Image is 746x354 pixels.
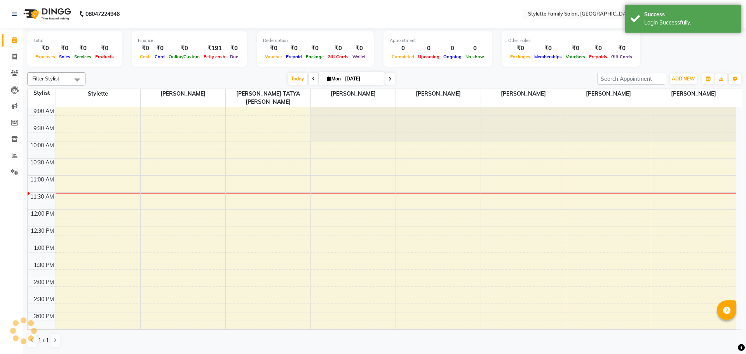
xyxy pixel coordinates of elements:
span: Prepaid [284,54,304,59]
span: Ongoing [441,54,464,59]
span: Upcoming [416,54,441,59]
div: ₹0 [350,44,368,53]
div: Login Successfully. [644,19,736,27]
span: Online/Custom [167,54,202,59]
div: 10:00 AM [29,141,56,150]
span: No show [464,54,486,59]
div: 9:00 AM [32,107,56,115]
div: 1:30 PM [32,261,56,269]
div: ₹0 [532,44,564,53]
span: Petty cash [202,54,227,59]
span: 1 / 1 [38,337,49,345]
div: ₹0 [72,44,93,53]
div: 3:00 PM [32,312,56,321]
span: Services [72,54,93,59]
div: ₹0 [284,44,304,53]
div: 0 [464,44,486,53]
span: [PERSON_NAME] TATYA [PERSON_NAME] [226,89,310,107]
span: [PERSON_NAME] [311,89,396,99]
button: ADD NEW [670,73,697,84]
span: [PERSON_NAME] [651,89,736,99]
div: 12:00 PM [29,210,56,218]
div: ₹0 [587,44,609,53]
div: Stylist [28,89,56,97]
div: ₹0 [508,44,532,53]
span: Gift Cards [609,54,634,59]
span: Completed [390,54,416,59]
div: ₹0 [33,44,57,53]
span: Vouchers [564,54,587,59]
span: Prepaids [587,54,609,59]
div: 12:30 PM [29,227,56,235]
div: 9:30 AM [32,124,56,133]
div: ₹0 [326,44,350,53]
div: ₹0 [263,44,284,53]
span: Gift Cards [326,54,350,59]
span: Filter Stylist [32,75,59,82]
div: 11:00 AM [29,176,56,184]
span: [PERSON_NAME] [141,89,225,99]
span: Memberships [532,54,564,59]
div: Redemption [263,37,368,44]
span: Wallet [350,54,368,59]
div: 2:00 PM [32,278,56,286]
div: ₹0 [57,44,72,53]
div: 0 [441,44,464,53]
div: ₹0 [138,44,153,53]
div: 11:30 AM [29,193,56,201]
div: 2:30 PM [32,295,56,303]
span: Sales [57,54,72,59]
div: 0 [416,44,441,53]
input: 2025-09-01 [343,73,382,85]
span: Stylette [56,89,141,99]
span: Voucher [263,54,284,59]
div: ₹0 [227,44,241,53]
input: Search Appointment [597,73,665,85]
span: Expenses [33,54,57,59]
span: [PERSON_NAME] [396,89,481,99]
div: Appointment [390,37,486,44]
img: logo [20,3,73,25]
div: 0 [390,44,416,53]
div: ₹0 [93,44,116,53]
div: Total [33,37,116,44]
div: ₹0 [609,44,634,53]
div: Success [644,10,736,19]
span: Due [228,54,240,59]
span: Today [288,73,307,85]
span: Mon [325,76,343,82]
span: ADD NEW [672,76,695,82]
div: ₹0 [564,44,587,53]
span: Products [93,54,116,59]
div: 1:00 PM [32,244,56,252]
div: Finance [138,37,241,44]
div: ₹0 [153,44,167,53]
div: ₹0 [167,44,202,53]
div: Other sales [508,37,634,44]
span: Cash [138,54,153,59]
div: ₹0 [304,44,326,53]
span: [PERSON_NAME] [566,89,651,99]
div: 10:30 AM [29,159,56,167]
span: Package [304,54,326,59]
div: 3:30 PM [32,330,56,338]
span: Card [153,54,167,59]
span: [PERSON_NAME] [481,89,566,99]
span: Packages [508,54,532,59]
div: ₹191 [202,44,227,53]
b: 08047224946 [85,3,120,25]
